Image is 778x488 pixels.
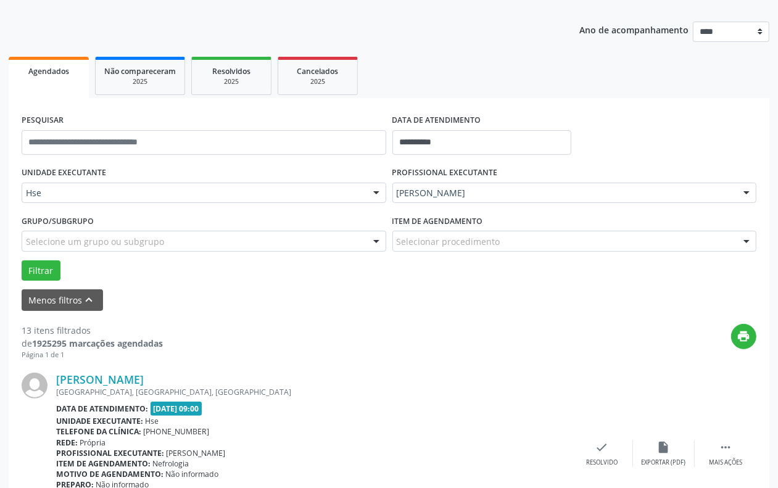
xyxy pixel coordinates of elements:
span: [DATE] 09:00 [151,402,202,416]
label: Grupo/Subgrupo [22,212,94,231]
label: PESQUISAR [22,111,64,130]
div: [GEOGRAPHIC_DATA], [GEOGRAPHIC_DATA], [GEOGRAPHIC_DATA] [56,387,571,397]
span: [PERSON_NAME] [167,448,226,458]
span: [PERSON_NAME] [397,187,732,199]
div: 2025 [201,77,262,86]
label: UNIDADE EXECUTANTE [22,163,106,183]
span: Nefrologia [153,458,189,469]
span: Hse [146,416,159,426]
b: Profissional executante: [56,448,164,458]
span: Agendados [28,66,69,77]
div: Exportar (PDF) [642,458,686,467]
label: Item de agendamento [392,212,483,231]
b: Item de agendamento: [56,458,151,469]
span: Não compareceram [104,66,176,77]
span: Selecione um grupo ou subgrupo [26,235,164,248]
i: keyboard_arrow_up [83,293,96,307]
span: Hse [26,187,361,199]
b: Motivo de agendamento: [56,469,163,479]
i: insert_drive_file [657,440,671,454]
div: 13 itens filtrados [22,324,163,337]
span: Resolvidos [212,66,250,77]
div: 2025 [287,77,349,86]
div: Resolvido [586,458,618,467]
span: Cancelados [297,66,339,77]
i:  [719,440,732,454]
span: Própria [80,437,106,448]
img: img [22,373,48,399]
div: de [22,337,163,350]
b: Data de atendimento: [56,403,148,414]
i: print [737,329,751,343]
strong: 1925295 marcações agendadas [32,337,163,349]
span: [PHONE_NUMBER] [144,426,210,437]
div: 2025 [104,77,176,86]
button: print [731,324,756,349]
span: Selecionar procedimento [397,235,500,248]
a: [PERSON_NAME] [56,373,144,386]
p: Ano de acompanhamento [579,22,689,37]
button: Filtrar [22,260,60,281]
b: Unidade executante: [56,416,143,426]
button: Menos filtroskeyboard_arrow_up [22,289,103,311]
i: check [595,440,609,454]
span: Não informado [166,469,219,479]
label: DATA DE ATENDIMENTO [392,111,481,130]
div: Página 1 de 1 [22,350,163,360]
b: Telefone da clínica: [56,426,141,437]
label: PROFISSIONAL EXECUTANTE [392,163,498,183]
div: Mais ações [709,458,742,467]
b: Rede: [56,437,78,448]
